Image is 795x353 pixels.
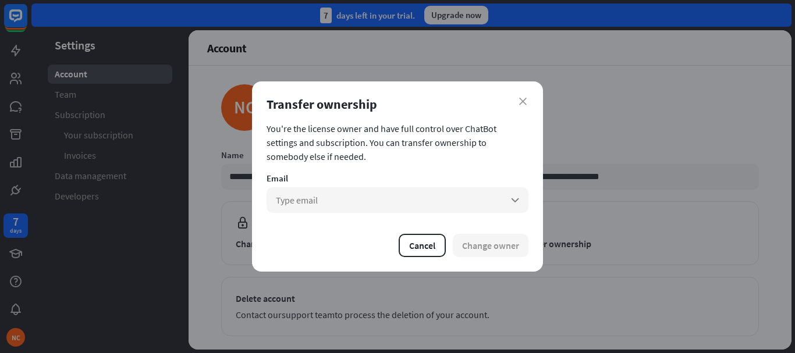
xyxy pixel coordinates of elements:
[453,234,528,257] button: Change owner
[267,96,528,112] div: Transfer ownership
[399,234,446,257] button: Cancel
[509,194,521,206] i: arrow_down
[9,5,44,40] button: Open LiveChat chat widget
[267,122,528,163] section: You're the license owner and have full control over ChatBot settings and subscription. You can tr...
[276,194,318,206] span: Type email
[267,173,528,184] div: Email
[519,98,527,105] i: close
